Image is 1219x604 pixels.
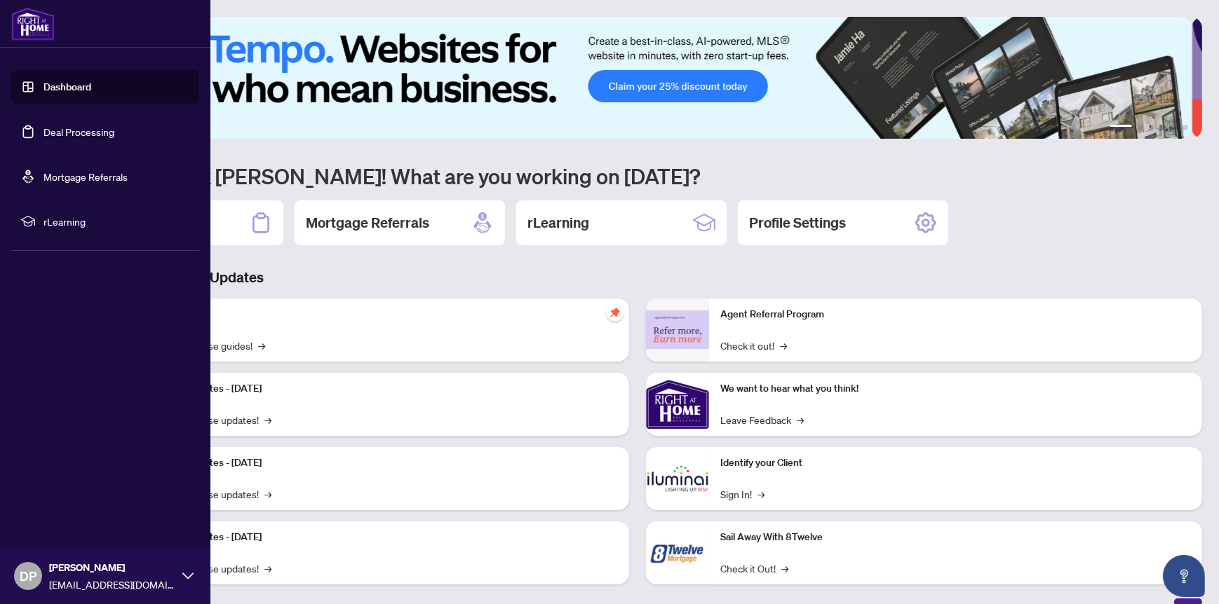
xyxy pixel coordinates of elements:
[1160,125,1166,130] button: 4
[20,566,36,586] span: DP
[49,577,175,592] span: [EMAIL_ADDRESS][DOMAIN_NAME]
[780,338,787,353] span: →
[720,530,1191,545] p: Sail Away With 8Twelve
[264,561,271,576] span: →
[646,447,709,510] img: Identify your Client
[720,307,1191,322] p: Agent Referral Program
[607,304,624,321] span: pushpin
[49,560,175,575] span: [PERSON_NAME]
[11,7,55,41] img: logo
[43,170,128,183] a: Mortgage Referrals
[757,486,765,502] span: →
[43,214,189,229] span: rLearning
[147,307,618,322] p: Self-Help
[73,268,1202,287] h3: Brokerage & Industry Updates
[264,486,271,502] span: →
[720,455,1191,471] p: Identify your Client
[147,381,618,397] p: Platform Updates - [DATE]
[1163,555,1205,597] button: Open asap
[749,213,846,233] h2: Profile Settings
[73,17,1192,139] img: Slide 0
[720,381,1191,397] p: We want to hear what you think!
[43,81,91,93] a: Dashboard
[646,521,709,584] img: Sail Away With 8Twelve
[527,213,589,233] h2: rLearning
[1183,125,1188,130] button: 6
[1110,125,1132,130] button: 1
[1138,125,1143,130] button: 2
[1171,125,1177,130] button: 5
[797,412,804,427] span: →
[720,412,804,427] a: Leave Feedback→
[147,530,618,545] p: Platform Updates - [DATE]
[264,412,271,427] span: →
[781,561,788,576] span: →
[720,338,787,353] a: Check it out!→
[1149,125,1154,130] button: 3
[258,338,265,353] span: →
[646,373,709,436] img: We want to hear what you think!
[720,561,788,576] a: Check it Out!→
[720,486,765,502] a: Sign In!→
[306,213,429,233] h2: Mortgage Referrals
[73,163,1202,189] h1: Welcome back [PERSON_NAME]! What are you working on [DATE]?
[43,125,114,138] a: Deal Processing
[147,455,618,471] p: Platform Updates - [DATE]
[646,310,709,349] img: Agent Referral Program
